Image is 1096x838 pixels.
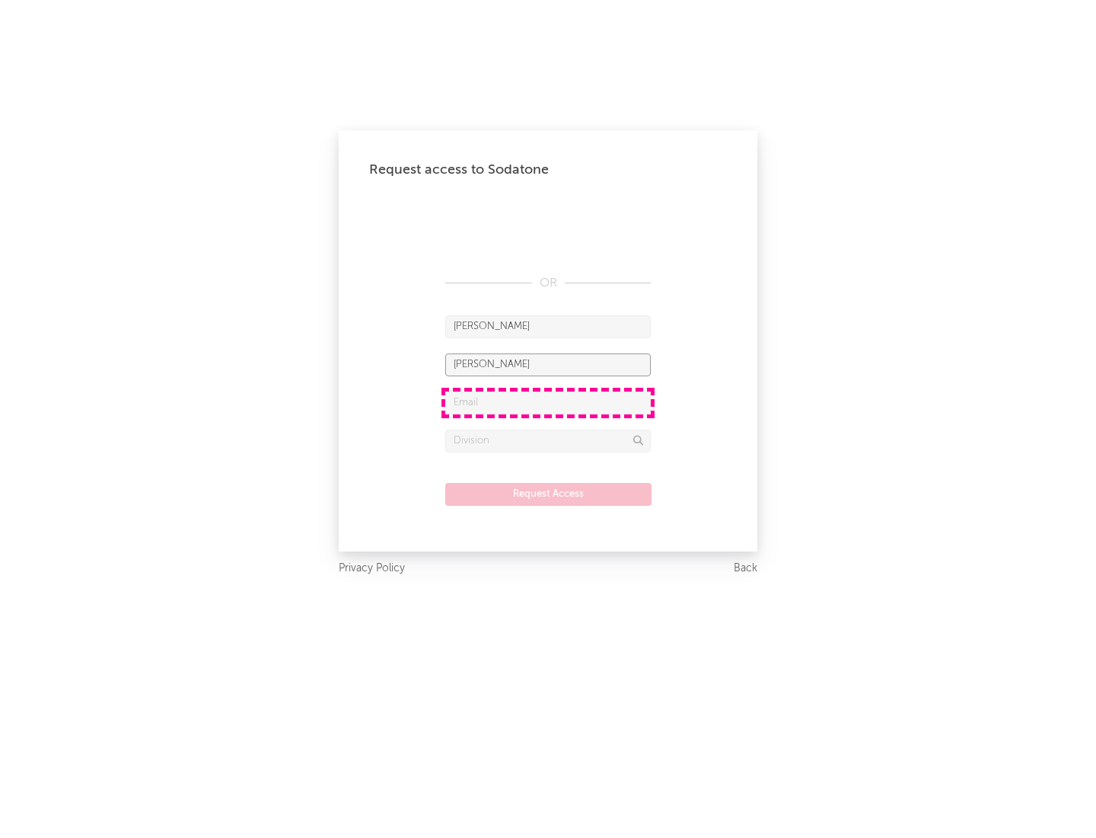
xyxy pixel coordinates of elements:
[369,161,727,179] div: Request access to Sodatone
[445,392,651,414] input: Email
[445,274,651,293] div: OR
[445,483,652,506] button: Request Access
[339,559,405,578] a: Privacy Policy
[734,559,757,578] a: Back
[445,315,651,338] input: First Name
[445,353,651,376] input: Last Name
[445,430,651,453] input: Division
